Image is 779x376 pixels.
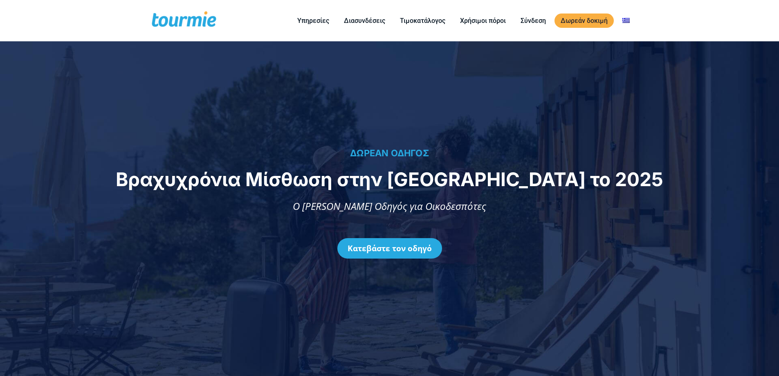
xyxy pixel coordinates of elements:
[116,168,663,191] span: Βραχυχρόνια Μίσθωση στην [GEOGRAPHIC_DATA] το 2025
[293,199,486,213] span: Ο [PERSON_NAME] Οδηγός για Οικοδεσπότες
[350,148,429,158] span: ΔΩΡΕΑΝ ΟΔΗΓΟΣ
[514,16,552,26] a: Σύνδεση
[291,16,335,26] a: Υπηρεσίες
[394,16,451,26] a: Τιμοκατάλογος
[338,16,391,26] a: Διασυνδέσεις
[454,16,512,26] a: Χρήσιμοι πόροι
[337,238,442,259] a: Κατεβάστε τον οδηγό
[555,14,614,28] a: Δωρεάν δοκιμή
